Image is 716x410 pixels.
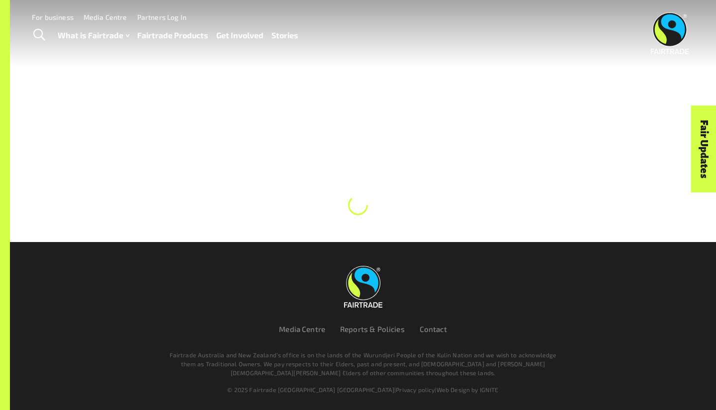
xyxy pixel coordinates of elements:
[340,325,405,333] a: Reports & Policies
[344,266,382,308] img: Fairtrade Australia New Zealand logo
[420,325,447,333] a: Contact
[279,325,325,333] a: Media Centre
[58,28,129,43] a: What is Fairtrade
[396,386,435,393] a: Privacy policy
[437,386,499,393] a: Web Design by IGNITE
[137,13,186,21] a: Partners Log In
[64,385,662,394] div: | |
[216,28,264,43] a: Get Involved
[271,28,298,43] a: Stories
[227,386,394,393] span: © 2025 Fairtrade [GEOGRAPHIC_DATA] [GEOGRAPHIC_DATA]
[137,28,208,43] a: Fairtrade Products
[651,12,689,54] img: Fairtrade Australia New Zealand logo
[32,13,74,21] a: For business
[27,23,51,48] a: Toggle Search
[165,350,561,377] p: Fairtrade Australia and New Zealand’s office is on the lands of the Wurundjeri People of the Kuli...
[84,13,127,21] a: Media Centre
